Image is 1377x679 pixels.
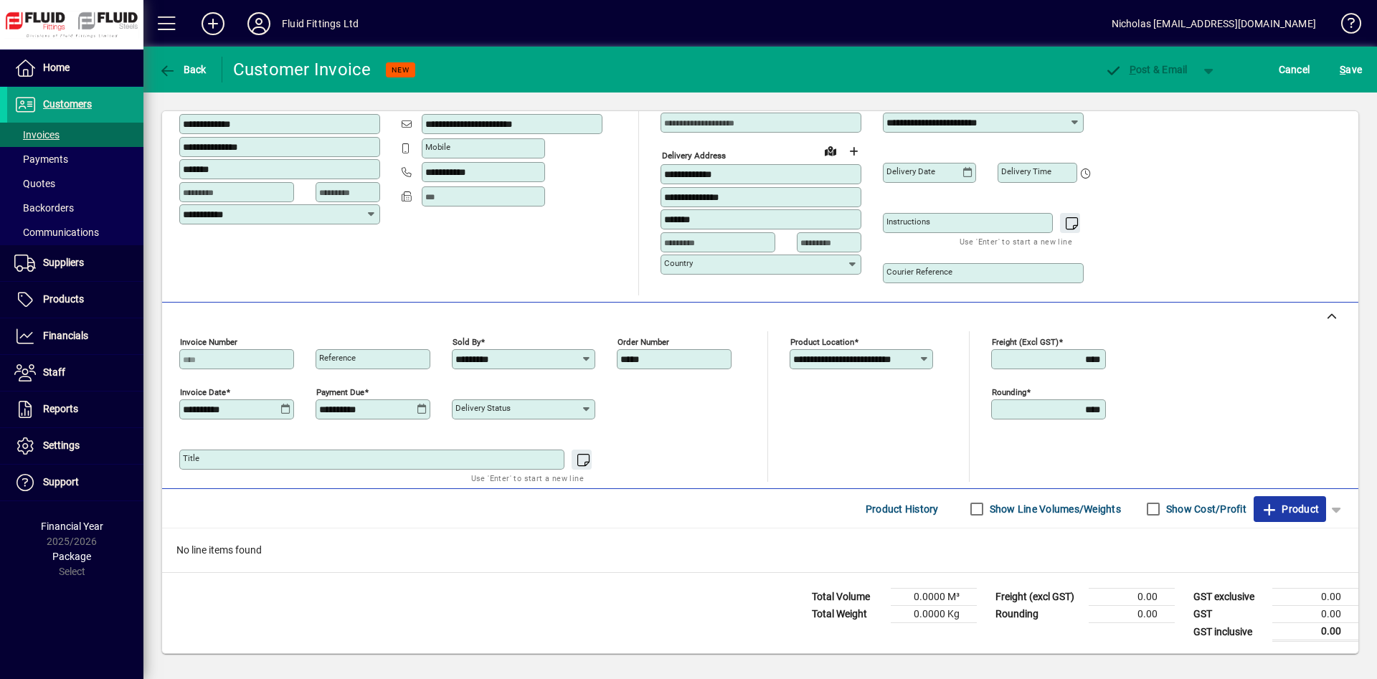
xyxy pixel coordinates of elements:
[1272,589,1358,606] td: 0.00
[471,470,584,486] mat-hint: Use 'Enter' to start a new line
[190,11,236,37] button: Add
[1186,606,1272,623] td: GST
[180,387,226,397] mat-label: Invoice date
[7,123,143,147] a: Invoices
[43,62,70,73] span: Home
[886,166,935,176] mat-label: Delivery date
[7,245,143,281] a: Suppliers
[866,498,939,521] span: Product History
[7,318,143,354] a: Financials
[162,528,1358,572] div: No line items found
[155,57,210,82] button: Back
[52,551,91,562] span: Package
[43,366,65,378] span: Staff
[14,227,99,238] span: Communications
[392,65,410,75] span: NEW
[860,496,945,522] button: Product History
[43,440,80,451] span: Settings
[7,147,143,171] a: Payments
[1330,3,1359,49] a: Knowledge Base
[316,387,364,397] mat-label: Payment due
[453,337,481,347] mat-label: Sold by
[282,12,359,35] div: Fluid Fittings Ltd
[1089,589,1175,606] td: 0.00
[790,337,854,347] mat-label: Product location
[43,293,84,305] span: Products
[425,142,450,152] mat-label: Mobile
[992,337,1059,347] mat-label: Freight (excl GST)
[1104,64,1188,75] span: ost & Email
[233,58,372,81] div: Customer Invoice
[988,589,1089,606] td: Freight (excl GST)
[1112,12,1316,35] div: Nicholas [EMAIL_ADDRESS][DOMAIN_NAME]
[183,453,199,463] mat-label: Title
[1340,64,1345,75] span: S
[1163,502,1246,516] label: Show Cost/Profit
[7,171,143,196] a: Quotes
[158,64,207,75] span: Back
[1272,606,1358,623] td: 0.00
[1254,496,1326,522] button: Product
[664,258,693,268] mat-label: Country
[1272,623,1358,641] td: 0.00
[7,220,143,244] a: Communications
[805,589,891,606] td: Total Volume
[455,403,511,413] mat-label: Delivery status
[1340,58,1362,81] span: ave
[891,606,977,623] td: 0.0000 Kg
[1001,166,1051,176] mat-label: Delivery time
[819,139,842,162] a: View on map
[14,153,68,165] span: Payments
[7,50,143,86] a: Home
[886,267,952,277] mat-label: Courier Reference
[1097,57,1195,82] button: Post & Email
[7,465,143,500] a: Support
[988,606,1089,623] td: Rounding
[886,217,930,227] mat-label: Instructions
[361,90,384,113] button: Copy to Delivery address
[43,98,92,110] span: Customers
[7,282,143,318] a: Products
[43,403,78,414] span: Reports
[891,589,977,606] td: 0.0000 M³
[1186,589,1272,606] td: GST exclusive
[617,337,669,347] mat-label: Order number
[7,428,143,464] a: Settings
[805,606,891,623] td: Total Weight
[1336,57,1366,82] button: Save
[43,257,84,268] span: Suppliers
[14,178,55,189] span: Quotes
[338,89,361,112] a: View on map
[1279,58,1310,81] span: Cancel
[960,233,1072,250] mat-hint: Use 'Enter' to start a new line
[987,502,1121,516] label: Show Line Volumes/Weights
[7,355,143,391] a: Staff
[319,353,356,363] mat-label: Reference
[7,196,143,220] a: Backorders
[43,330,88,341] span: Financials
[1275,57,1314,82] button: Cancel
[1089,606,1175,623] td: 0.00
[842,140,865,163] button: Choose address
[143,57,222,82] app-page-header-button: Back
[7,391,143,427] a: Reports
[1130,64,1136,75] span: P
[180,337,237,347] mat-label: Invoice number
[1186,623,1272,641] td: GST inclusive
[43,476,79,488] span: Support
[14,129,60,141] span: Invoices
[1261,498,1319,521] span: Product
[14,202,74,214] span: Backorders
[236,11,282,37] button: Profile
[41,521,103,532] span: Financial Year
[992,387,1026,397] mat-label: Rounding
